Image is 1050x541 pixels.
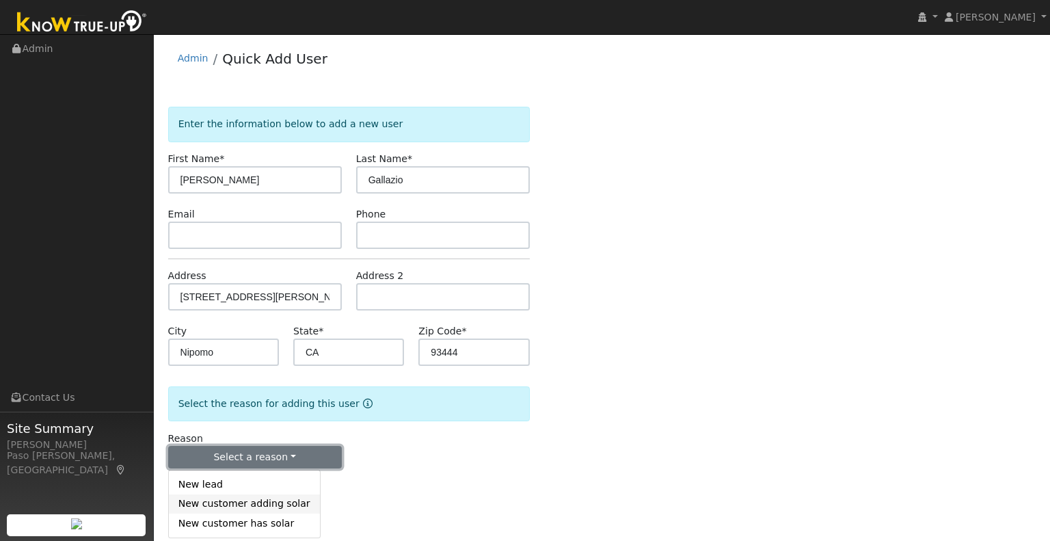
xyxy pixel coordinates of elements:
a: Map [115,464,127,475]
a: Quick Add User [222,51,327,67]
span: Required [407,153,412,164]
span: Site Summary [7,419,146,438]
span: Required [219,153,224,164]
label: Address [168,269,206,283]
div: [PERSON_NAME] [7,438,146,452]
label: Reason [168,432,203,446]
label: State [293,324,323,339]
a: New lead [169,475,320,494]
span: [PERSON_NAME] [956,12,1036,23]
div: Enter the information below to add a new user [168,107,530,142]
span: Required [461,326,466,337]
a: Admin [178,53,208,64]
div: Select the reason for adding this user [168,386,530,421]
span: Required [319,326,323,337]
img: Know True-Up [10,8,154,38]
a: New customer adding solar [169,494,320,514]
label: Zip Code [418,324,466,339]
label: Email [168,207,195,222]
label: Last Name [356,152,412,166]
label: Address 2 [356,269,404,283]
button: Select a reason [168,446,342,469]
a: New customer has solar [169,514,320,533]
label: City [168,324,187,339]
div: Paso [PERSON_NAME], [GEOGRAPHIC_DATA] [7,449,146,477]
label: Phone [356,207,386,222]
a: Reason for new user [360,398,373,409]
img: retrieve [71,518,82,529]
label: First Name [168,152,225,166]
